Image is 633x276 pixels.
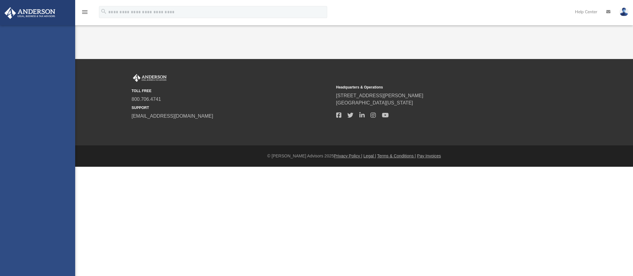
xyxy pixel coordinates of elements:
i: search [100,8,107,15]
a: Pay Invoices [417,154,441,158]
div: © [PERSON_NAME] Advisors 2025 [75,153,633,159]
img: User Pic [619,8,628,16]
a: Legal | [364,154,376,158]
a: menu [81,11,88,16]
small: Headquarters & Operations [336,85,536,90]
a: [EMAIL_ADDRESS][DOMAIN_NAME] [132,113,213,119]
img: Anderson Advisors Platinum Portal [3,7,57,19]
a: [GEOGRAPHIC_DATA][US_STATE] [336,100,413,105]
a: 800.706.4741 [132,97,161,102]
small: SUPPORT [132,105,332,110]
img: Anderson Advisors Platinum Portal [132,74,168,82]
a: Terms & Conditions | [377,154,416,158]
small: TOLL FREE [132,88,332,94]
i: menu [81,8,88,16]
a: Privacy Policy | [334,154,362,158]
a: [STREET_ADDRESS][PERSON_NAME] [336,93,423,98]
